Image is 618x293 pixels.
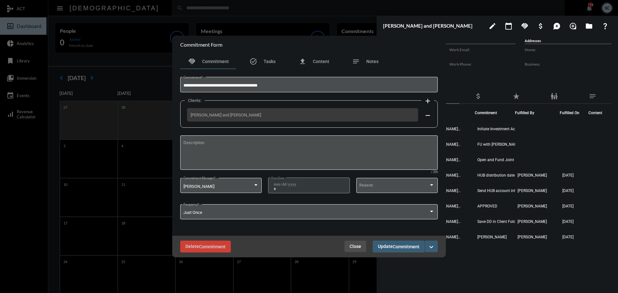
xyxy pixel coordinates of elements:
[477,235,507,239] span: [PERSON_NAME]
[180,241,231,252] button: DeleteCommitment
[502,19,515,32] button: Add meeting
[477,250,534,255] span: [PERSON_NAME] DI Underwriting
[185,244,226,249] span: Delete
[562,235,574,239] span: [DATE]
[518,188,547,193] span: [PERSON_NAME]
[424,112,432,119] mat-icon: remove
[180,41,222,48] h2: Commitment Form
[566,19,579,32] button: Add Introduction
[583,19,595,32] button: Archives
[249,58,257,65] mat-icon: task_alt
[373,241,425,252] button: UpdateCommitment
[537,22,545,30] mat-icon: attach_money
[518,235,547,239] span: [PERSON_NAME]
[475,104,515,122] th: Commitment
[518,19,531,32] button: Add Commitment
[378,244,419,249] span: Update
[183,184,214,189] span: [PERSON_NAME]
[191,113,415,117] span: [PERSON_NAME] and [PERSON_NAME]
[264,59,276,64] span: Tasks
[562,204,574,208] span: [DATE]
[518,173,547,178] span: [PERSON_NAME]
[585,104,612,122] th: Content
[202,59,229,64] span: Commitment
[534,19,547,32] button: Add Business
[449,62,516,67] label: Work Phone:
[183,210,202,215] span: Just Once
[427,243,435,251] mat-icon: expand_more
[477,173,529,178] span: HUB distribution date change
[393,244,419,249] span: Commitment
[585,22,593,30] mat-icon: folder
[477,127,540,131] span: Initiate Investment Account Opening
[599,19,612,32] button: What If?
[313,59,329,64] span: Content
[383,39,516,44] h5: Contact Information
[185,98,205,103] label: Clients:
[489,22,496,30] mat-icon: edit
[512,92,520,100] mat-icon: star_rate
[486,19,499,32] button: edit person
[525,47,612,52] label: Home:
[350,244,361,249] span: Close
[589,92,596,100] mat-icon: notes
[525,39,612,44] h5: Addresses
[562,250,574,255] span: [DATE]
[505,22,512,30] mat-icon: calendar_today
[431,170,438,174] mat-hint: / 200
[426,104,475,122] th: Client
[383,23,483,29] h3: [PERSON_NAME] and [PERSON_NAME]
[344,241,366,252] button: Close
[562,219,574,224] span: [DATE]
[562,188,574,193] span: [DATE]
[553,22,561,30] mat-icon: maps_ugc
[299,58,306,65] mat-icon: file_upload
[188,58,196,65] mat-icon: handshake
[449,47,516,52] label: Work Email:
[477,188,518,193] span: Send HUB account info
[366,59,379,64] span: Notes
[477,142,542,147] span: FU with [PERSON_NAME] [DATE] on the [PERSON_NAME] [PERSON_NAME] Call
[525,62,612,67] label: Business:
[518,219,547,224] span: [PERSON_NAME]
[562,173,574,178] span: [DATE]
[352,58,360,65] mat-icon: notes
[199,244,226,249] span: Commitment
[560,104,585,122] th: Fulfilled On
[477,204,497,208] span: APPROVED
[477,158,542,162] span: Open and Fund Joint Investment Account
[515,104,560,122] th: Fulfilled By
[518,250,547,255] span: [PERSON_NAME]
[550,19,563,32] button: Add Mention
[569,22,577,30] mat-icon: loupe
[474,92,482,100] mat-icon: attach_money
[424,97,432,105] mat-icon: add
[518,204,547,208] span: [PERSON_NAME]
[601,22,609,30] mat-icon: question_mark
[477,219,534,224] span: Save DD in Client Folder and LBS
[550,92,558,100] mat-icon: family_restroom
[521,22,529,30] mat-icon: handshake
